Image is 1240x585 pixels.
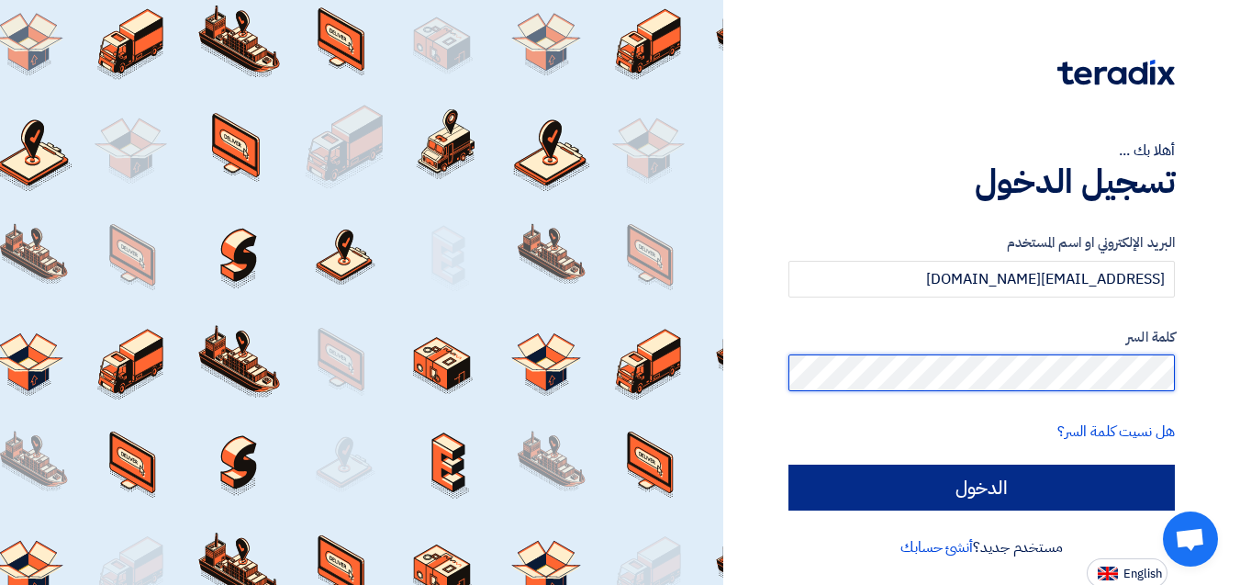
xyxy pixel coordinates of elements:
[900,536,973,558] a: أنشئ حسابك
[788,261,1175,298] input: أدخل بريد العمل الإلكتروني او اسم المستخدم الخاص بك ...
[1123,568,1162,580] span: English
[1057,421,1175,443] a: هل نسيت كلمة السر؟
[1057,60,1175,85] img: Teradix logo
[1098,567,1118,580] img: en-US.png
[788,162,1175,202] h1: تسجيل الدخول
[788,327,1175,348] label: كلمة السر
[788,465,1175,511] input: الدخول
[788,140,1175,162] div: أهلا بك ...
[788,232,1175,253] label: البريد الإلكتروني او اسم المستخدم
[788,536,1175,558] div: مستخدم جديد؟
[1163,512,1218,567] a: Open chat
